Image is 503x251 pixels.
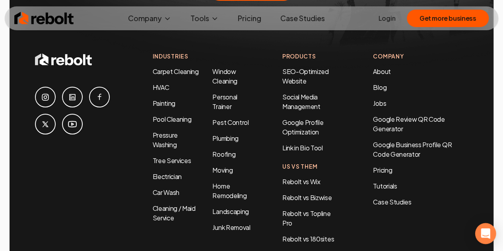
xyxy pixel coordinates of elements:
[212,223,250,231] a: Junk Removal
[373,197,468,206] a: Case Studies
[373,99,386,107] a: Jobs
[274,10,331,26] a: Case Studies
[407,10,489,27] button: Get more business
[373,140,452,158] a: Google Business Profile QR Code Generator
[212,118,249,126] a: Pest Control
[212,67,237,85] a: Window Cleaning
[231,10,268,26] a: Pricing
[282,234,334,243] a: Rebolt vs 180sites
[14,10,74,26] img: Rebolt Logo
[212,92,237,110] a: Personal Trainer
[212,165,233,174] a: Moving
[282,118,324,136] a: Google Profile Optimization
[153,83,169,91] a: HVAC
[153,204,196,222] a: Cleaning / Maid Service
[153,156,191,164] a: Tree Services
[373,181,468,191] a: Tutorials
[212,181,247,199] a: Home Remodeling
[475,223,496,244] div: Open Intercom Messenger
[373,115,445,132] a: Google Review QR Code Generator
[373,165,468,175] a: Pricing
[282,193,332,201] a: Rebolt vs Bizwise
[282,143,323,152] a: Link in Bio Tool
[122,10,178,26] button: Company
[282,52,342,60] h4: Products
[153,172,182,180] a: Electrician
[153,99,175,107] a: Painting
[212,150,235,158] a: Roofing
[379,14,396,23] a: Login
[373,83,386,91] a: Blog
[282,92,320,110] a: Social Media Management
[373,52,468,60] h4: Company
[282,162,342,170] h4: Us Vs Them
[212,207,249,215] a: Landscaping
[282,177,320,185] a: Rebolt vs Wix
[153,130,178,148] a: Pressure Washing
[153,188,179,196] a: Car Wash
[282,209,331,227] a: Rebolt vs Topline Pro
[373,67,390,75] a: About
[212,134,238,142] a: Plumbing
[153,115,192,123] a: Pool Cleaning
[282,67,329,85] a: SEO-Optimized Website
[153,52,251,60] h4: Industries
[153,67,199,75] a: Carpet Cleaning
[184,10,225,26] button: Tools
